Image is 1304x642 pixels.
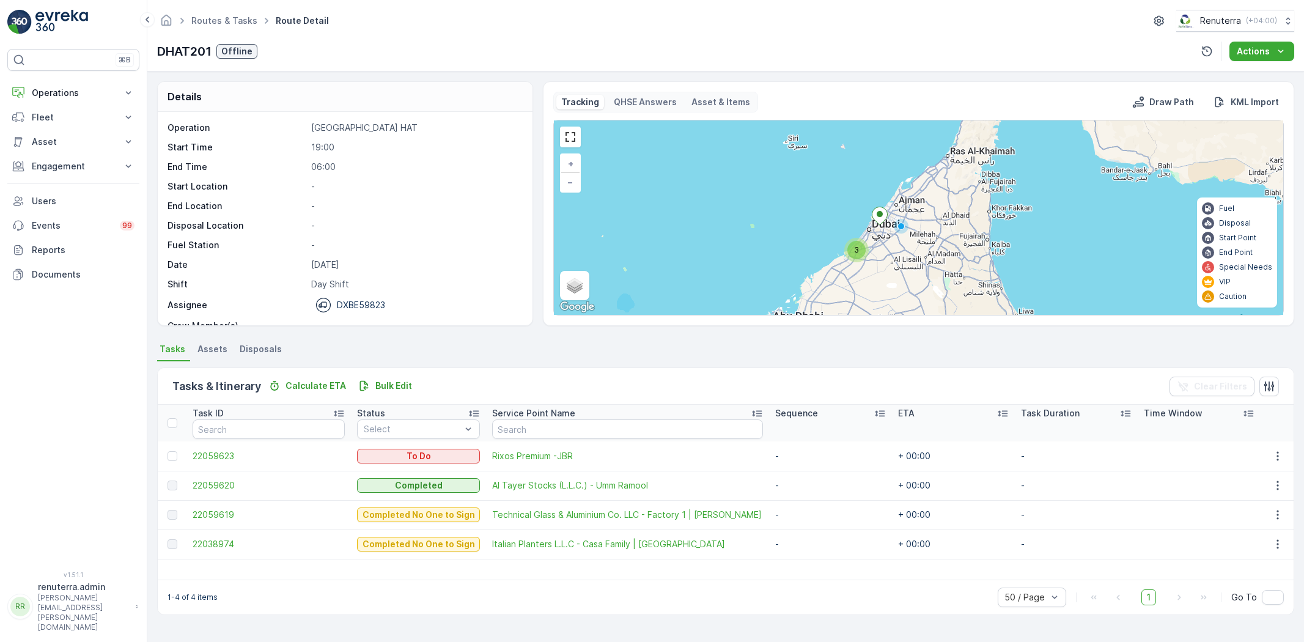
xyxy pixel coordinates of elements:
a: Technical Glass & Aluminium Co. LLC - Factory 1 | Jabel Ali [492,509,763,521]
div: Toggle Row Selected [168,451,177,461]
a: Al Tayer Stocks (L.L.C.) - Umm Ramool [492,479,763,492]
button: Fleet [7,105,139,130]
p: Day Shift [311,278,520,290]
button: Asset [7,130,139,154]
div: Toggle Row Selected [168,539,177,549]
p: Draw Path [1149,96,1194,108]
td: - [769,529,892,559]
td: - [769,441,892,471]
button: Renuterra(+04:00) [1176,10,1294,32]
a: 22059620 [193,479,345,492]
td: - [1015,529,1138,559]
span: Route Detail [273,15,331,27]
span: − [567,177,573,187]
span: Italian Planters L.L.C - Casa Family | [GEOGRAPHIC_DATA] [492,538,763,550]
p: KML Import [1231,96,1279,108]
p: Time Window [1144,407,1203,419]
p: [DATE] [311,259,520,271]
button: Actions [1229,42,1294,61]
td: + 00:00 [892,441,1015,471]
button: Completed No One to Sign [357,507,480,522]
td: + 00:00 [892,529,1015,559]
button: Calculate ETA [263,378,351,393]
p: Documents [32,268,134,281]
p: - [311,239,520,251]
button: RRrenuterra.admin[PERSON_NAME][EMAIL_ADDRESS][PERSON_NAME][DOMAIN_NAME] [7,581,139,632]
img: Screenshot_2024-07-26_at_13.33.01.png [1176,14,1195,28]
p: Service Point Name [492,407,575,419]
p: Start Location [168,180,306,193]
p: Events [32,220,112,232]
span: Tasks [160,343,185,355]
p: [PERSON_NAME][EMAIL_ADDRESS][PERSON_NAME][DOMAIN_NAME] [38,593,130,632]
a: Zoom Out [561,173,580,191]
p: - [311,180,520,193]
a: 22059623 [193,450,345,462]
p: Caution [1219,292,1247,301]
p: Actions [1237,45,1270,57]
p: Asset [32,136,115,148]
td: - [769,500,892,529]
td: - [1015,441,1138,471]
img: logo_light-DOdMpM7g.png [35,10,88,34]
td: - [1015,471,1138,500]
div: Toggle Row Selected [168,481,177,490]
p: renuterra.admin [38,581,130,593]
div: 0 [554,120,1283,315]
p: End Location [168,200,306,212]
span: v 1.51.1 [7,571,139,578]
p: 99 [122,221,132,231]
button: Bulk Edit [353,378,417,393]
p: Disposal Location [168,220,306,232]
p: Fuel Station [168,239,306,251]
p: DXBE59823 [337,299,385,311]
a: Open this area in Google Maps (opens a new window) [557,299,597,315]
p: Details [168,89,202,104]
p: Offline [221,45,252,57]
p: Start Point [1219,233,1256,243]
div: Toggle Row Selected [168,510,177,520]
p: Asset & Items [691,96,750,108]
p: Fleet [32,111,115,124]
button: Draw Path [1127,95,1199,109]
p: Reports [32,244,134,256]
p: Crew Member(s) [168,320,306,332]
a: Documents [7,262,139,287]
a: Italian Planters L.L.C - Casa Family | Motor City [492,538,763,550]
button: KML Import [1209,95,1284,109]
p: Completed No One to Sign [363,509,475,521]
p: Assignee [168,299,207,311]
a: View Fullscreen [561,128,580,146]
p: - [311,220,520,232]
button: Completed No One to Sign [357,537,480,552]
p: 06:00 [311,161,520,173]
span: Technical Glass & Aluminium Co. LLC - Factory 1 | [PERSON_NAME] [492,509,763,521]
span: Disposals [240,343,282,355]
span: + [568,158,573,169]
span: 22059619 [193,509,345,521]
div: RR [10,597,30,616]
p: QHSE Answers [614,96,677,108]
p: End Point [1219,248,1253,257]
button: Offline [216,44,257,59]
a: Rixos Premium -JBR [492,450,763,462]
p: Date [168,259,306,271]
p: DHAT201 [157,42,212,61]
button: Operations [7,81,139,105]
span: 22038974 [193,538,345,550]
p: Users [32,195,134,207]
a: Homepage [160,18,173,29]
p: Disposal [1219,218,1251,228]
input: Search [193,419,345,439]
p: Tasks & Itinerary [172,378,261,395]
p: Clear Filters [1194,380,1247,393]
p: ( +04:00 ) [1246,16,1277,26]
p: Engagement [32,160,115,172]
div: 3 [844,238,869,262]
p: Select [364,423,461,435]
p: 1-4 of 4 items [168,592,218,602]
p: Status [357,407,385,419]
span: Go To [1231,591,1257,603]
